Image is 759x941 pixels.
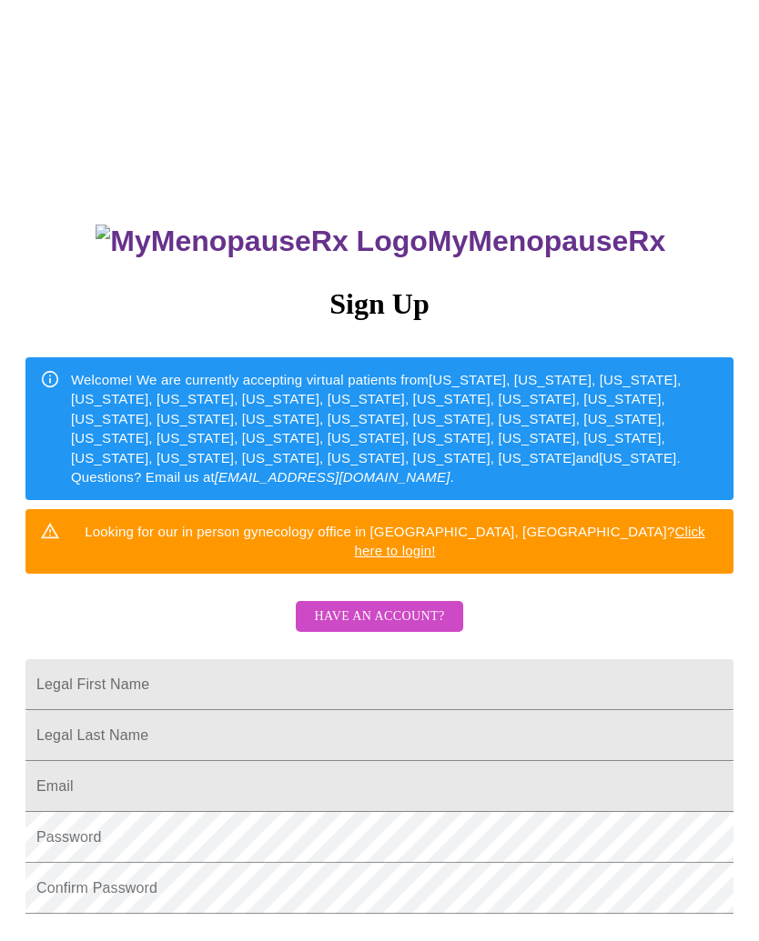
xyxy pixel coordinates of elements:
[291,620,467,636] a: Have an account?
[296,601,462,633] button: Have an account?
[71,515,719,568] div: Looking for our in person gynecology office in [GEOGRAPHIC_DATA], [GEOGRAPHIC_DATA]?
[314,606,444,628] span: Have an account?
[71,363,719,495] div: Welcome! We are currently accepting virtual patients from [US_STATE], [US_STATE], [US_STATE], [US...
[28,225,734,258] h3: MyMenopauseRx
[355,524,705,558] a: Click here to login!
[96,225,427,258] img: MyMenopauseRx Logo
[25,287,734,321] h3: Sign Up
[215,469,450,485] em: [EMAIL_ADDRESS][DOMAIN_NAME]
